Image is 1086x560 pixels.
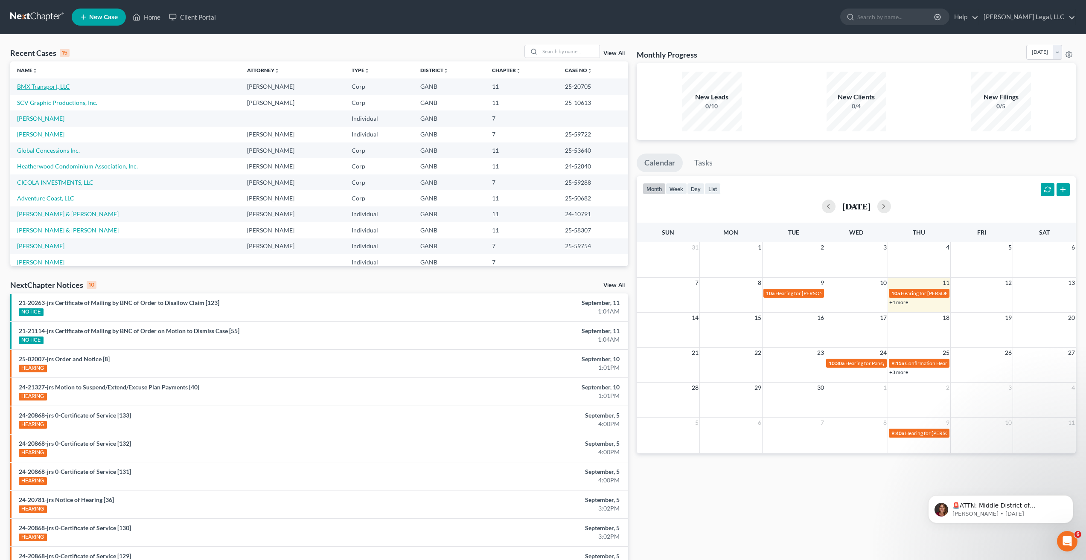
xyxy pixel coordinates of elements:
td: [PERSON_NAME] [240,206,345,222]
div: 1:01PM [425,363,620,372]
a: CICOLA INVESTMENTS, LLC [17,179,93,186]
span: 8 [882,418,888,428]
div: 0/10 [682,102,742,110]
div: 3:02PM [425,532,620,541]
td: Individual [345,222,413,238]
td: [PERSON_NAME] [240,174,345,190]
a: SCV Graphic Productions, Inc. [17,99,97,106]
span: Sun [662,229,674,236]
div: HEARING [19,477,47,485]
span: 2 [820,242,825,252]
div: September, 5 [425,439,620,448]
div: 1:04AM [425,335,620,344]
a: 24-20868-jrs 0-Certificate of Service [129] [19,552,131,560]
span: 3 [882,242,888,252]
td: [PERSON_NAME] [240,158,345,174]
a: Client Portal [165,9,220,25]
button: week [666,183,687,194]
a: [PERSON_NAME] [17,242,64,250]
span: 6 [1074,531,1081,538]
span: 28 [691,383,699,393]
span: 27 [1067,348,1076,358]
td: Corp [345,78,413,94]
td: Individual [345,238,413,254]
a: 24-20868-jrs 0-Certificate of Service [130] [19,524,131,531]
td: Corp [345,190,413,206]
td: 24-52840 [558,158,628,174]
span: 31 [691,242,699,252]
td: [PERSON_NAME] [240,142,345,158]
span: 5 [1007,242,1013,252]
span: 6 [757,418,762,428]
a: +4 more [889,299,908,305]
a: 21-21114-jrs Certificate of Mailing by BNC of Order on Motion to Dismiss Case [55] [19,327,239,334]
a: Heatherwood Condominium Association, Inc. [17,162,138,170]
td: 7 [485,254,558,270]
input: Search by name... [540,45,600,58]
a: BMX Transport, LLC [17,83,70,90]
span: 4 [945,242,950,252]
div: September, 11 [425,299,620,307]
td: GANB [413,78,485,94]
a: 25-02007-jrs Order and Notice [8] [19,355,110,363]
iframe: Intercom live chat [1057,531,1077,551]
td: [PERSON_NAME] [240,238,345,254]
span: Hearing for [PERSON_NAME] [905,430,972,436]
td: 7 [485,174,558,190]
a: +3 more [889,369,908,375]
span: 26 [1004,348,1013,358]
td: 25-50682 [558,190,628,206]
div: 4:00PM [425,448,620,456]
td: 11 [485,142,558,158]
div: HEARING [19,505,47,513]
div: 0/5 [971,102,1031,110]
td: [PERSON_NAME] [240,127,345,142]
td: GANB [413,142,485,158]
td: Individual [345,206,413,222]
a: Case Nounfold_more [565,67,592,73]
span: 25 [942,348,950,358]
div: September, 10 [425,383,620,392]
span: 1 [757,242,762,252]
div: 15 [60,49,70,57]
span: 11 [1067,418,1076,428]
span: 8 [757,278,762,288]
td: 11 [485,78,558,94]
i: unfold_more [443,68,448,73]
td: GANB [413,174,485,190]
a: Help [950,9,978,25]
span: Hearing for [PERSON_NAME] [PERSON_NAME] [901,290,1008,296]
td: [PERSON_NAME] [240,95,345,110]
td: GANB [413,95,485,110]
div: HEARING [19,365,47,372]
i: unfold_more [587,68,592,73]
span: 3 [1007,383,1013,393]
a: Nameunfold_more [17,67,38,73]
div: 1:01PM [425,392,620,400]
iframe: Intercom notifications message [915,477,1086,537]
div: 1:04AM [425,307,620,316]
i: unfold_more [516,68,521,73]
td: Corp [345,174,413,190]
span: Hearing for Pansy [PERSON_NAME] [845,360,926,366]
span: 10 [879,278,888,288]
div: NextChapter Notices [10,280,96,290]
td: 7 [485,110,558,126]
a: 24-20868-jrs 0-Certificate of Service [133] [19,412,131,419]
span: 10 [1004,418,1013,428]
td: 25-20705 [558,78,628,94]
div: HEARING [19,449,47,457]
td: 25-59722 [558,127,628,142]
a: Adventure Coast, LLC [17,194,74,202]
a: 21-20263-jrs Certificate of Mailing by BNC of Order to Disallow Claim [123] [19,299,219,306]
i: unfold_more [274,68,280,73]
td: 25-10613 [558,95,628,110]
span: 17 [879,313,888,323]
td: 11 [485,222,558,238]
a: Chapterunfold_more [492,67,521,73]
div: HEARING [19,421,47,429]
span: 4 [1071,383,1076,393]
td: Individual [345,127,413,142]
